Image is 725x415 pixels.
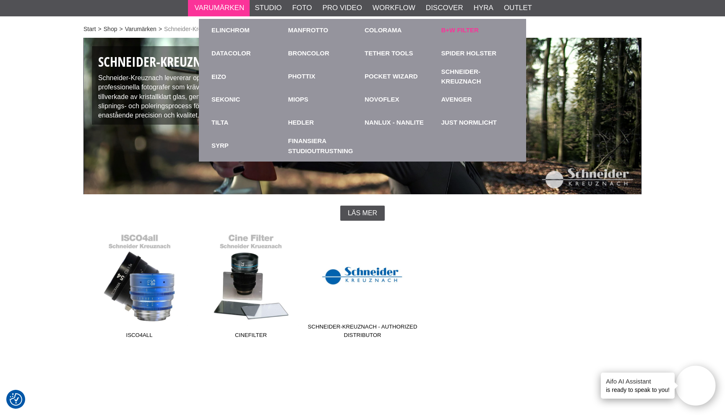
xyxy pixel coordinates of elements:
span: ISCO4All [83,331,195,342]
div: is ready to speak to you! [601,373,675,399]
span: Cinefilter [195,331,307,342]
a: ISCO4All [83,229,195,342]
a: Just Normlicht [441,118,497,128]
a: B+W Filter [441,26,479,35]
span: > [119,25,123,34]
a: Hyra [474,3,493,13]
a: Cinefilter [195,229,307,342]
a: Pro Video [322,3,362,13]
a: Varumärken [195,3,245,13]
a: Schneider-Kreuznach - Authorized Distributor [307,229,418,342]
a: Schneider-Kreuznach [441,67,514,86]
span: Schneider-Kreuznach - Authorized Distributor [307,323,418,342]
a: Sekonic [211,95,240,104]
a: Discover [426,3,463,13]
a: Spider Holster [441,49,497,58]
a: Outlet [504,3,532,13]
a: Studio [255,3,282,13]
a: Datacolor [211,49,251,58]
a: Avenger [441,95,472,104]
div: Schneider-Kreuznach levererar optik i världsklass, skapad för professionella fotografer som kräve... [92,46,287,125]
img: Schneider Kreuznach Objektiv och Filter [83,38,642,194]
span: Schneider-Kreuznach [164,25,221,34]
a: Tether Tools [365,49,413,58]
a: Shop [104,25,117,34]
a: TILTA [211,118,228,128]
span: > [159,25,162,34]
a: Finansiera Studioutrustning [288,134,361,157]
a: Syrp [211,141,229,151]
a: Start [83,25,96,34]
a: Varumärken [125,25,156,34]
a: Pocket Wizard [365,72,418,81]
h4: Aifo AI Assistant [606,377,670,386]
a: Broncolor [288,49,329,58]
img: Revisit consent button [10,393,22,406]
a: Workflow [373,3,415,13]
a: Nanlux - Nanlite [365,118,424,128]
a: Hedler [288,118,314,128]
a: Miops [288,95,308,104]
a: Manfrotto [288,26,329,35]
span: > [98,25,102,34]
a: Elinchrom [211,26,250,35]
span: Läs mer [348,209,377,217]
h1: Schneider-Kreuznach [98,52,281,71]
a: Colorama [365,26,402,35]
a: Novoflex [365,95,399,104]
a: Foto [292,3,312,13]
button: Samtyckesinställningar [10,392,22,407]
a: EIZO [211,65,284,88]
a: Phottix [288,72,316,81]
